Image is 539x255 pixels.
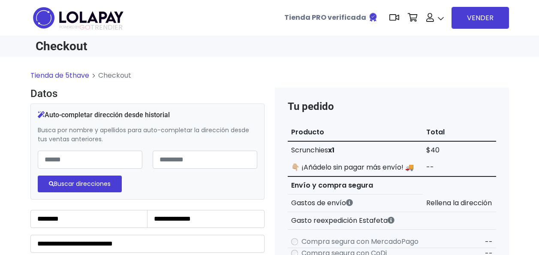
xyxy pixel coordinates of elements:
a: Tienda de 5thave [30,70,89,80]
span: TRENDIER [60,24,123,31]
span: POWERED BY [60,25,79,30]
img: logo [30,4,126,31]
b: Tienda PRO verificada [284,12,366,22]
h6: Auto-completar dirección desde historial [38,111,257,119]
i: Estafeta cobra este monto extra por ser un CP de difícil acceso [388,217,394,224]
h4: Tu pedido [288,100,496,113]
a: VENDER [452,7,509,29]
nav: breadcrumb [30,70,509,88]
strong: x1 [328,145,334,155]
td: 👇🏼 ¡Añádelo sin pagar más envío! 🚚 [288,159,423,176]
span: GO [79,22,90,32]
td: Rellena la dirección [423,194,496,212]
th: Producto [288,124,423,141]
li: Checkout [89,70,131,81]
h4: Datos [30,88,265,100]
button: Buscar direcciones [38,176,122,192]
th: Envío y compra segura [288,176,423,194]
label: Compra segura con MercadoPago [301,237,419,247]
span: -- [485,237,493,247]
h1: Checkout [36,39,265,53]
i: Los gastos de envío dependen de códigos postales. ¡Te puedes llevar más productos en un solo envío ! [346,199,353,206]
th: Gasto reexpedición Estafeta [288,212,423,230]
td: -- [423,159,496,176]
th: Gastos de envío [288,194,423,212]
th: Total [423,124,496,141]
td: Scrunchies [288,141,423,159]
img: Tienda verificada [368,12,378,22]
p: Busca por nombre y apellidos para auto-completar la dirección desde tus ventas anteriores. [38,126,257,144]
td: $40 [423,141,496,159]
